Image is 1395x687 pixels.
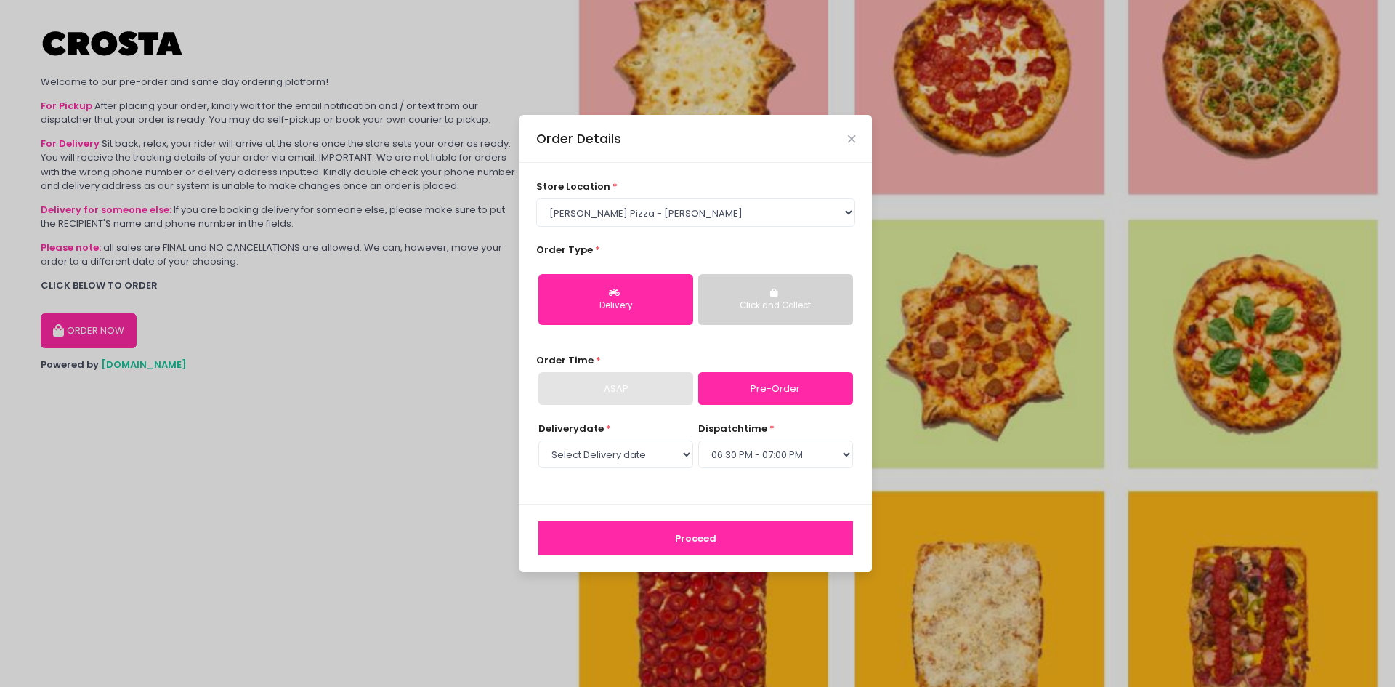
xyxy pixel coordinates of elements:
a: Pre-Order [698,372,853,406]
div: Click and Collect [708,300,843,313]
div: Order Details [536,129,621,148]
span: Order Time [536,353,594,367]
span: store location [536,180,610,193]
div: Delivery [549,300,683,313]
button: Click and Collect [698,274,853,325]
button: Proceed [538,521,853,556]
button: Close [848,135,855,142]
span: dispatch time [698,422,767,435]
span: Delivery date [538,422,604,435]
span: Order Type [536,243,593,257]
button: Delivery [538,274,693,325]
